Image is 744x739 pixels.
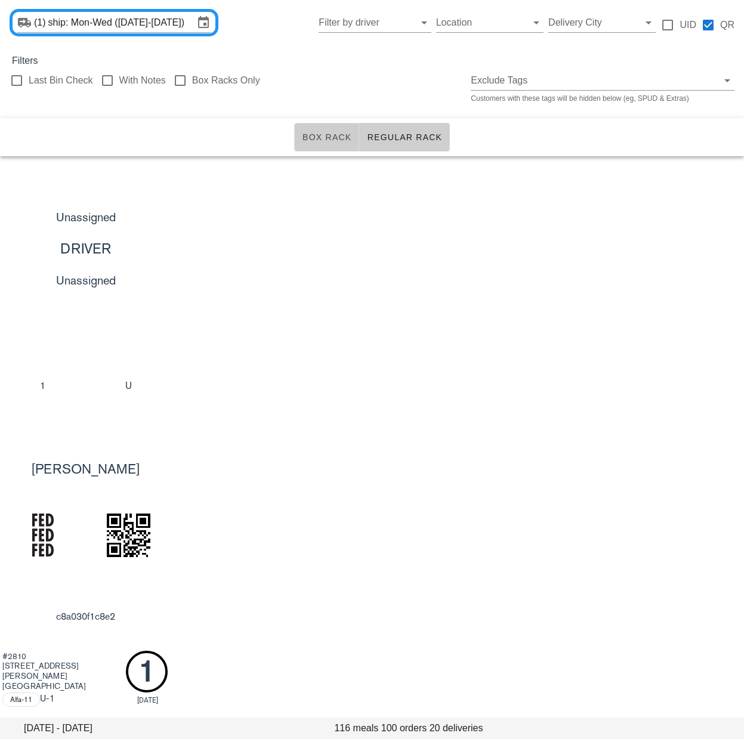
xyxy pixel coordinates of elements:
[2,652,126,662] div: #2810
[98,505,158,565] img: 7RiRQkHdSOomkvu7TdL65zMAuUsMkMDh8igBZ4iZ0ceUpK5aUm1HyFKVot1UBexzyNRZfXDnACkGHyAAKaZAsengEIAUU6DYd...
[680,19,696,31] label: UID
[471,71,734,90] div: Exclude Tags
[56,610,115,623] span: c8a030f1c8e2
[319,13,431,32] div: Filter by driver
[10,693,32,706] span: Alfa-11
[471,95,734,102] div: Customers with these tags will be hidden below (eg, SPUD & Extras)
[359,123,450,151] button: Regular Rack
[2,661,126,681] div: [STREET_ADDRESS][PERSON_NAME]
[86,379,172,393] div: U
[720,19,734,31] label: QR
[436,13,544,32] div: Location
[32,514,54,557] img: FED_Logo03.1f677f86.svg
[192,75,260,86] label: Box Racks Only
[2,682,126,692] div: [GEOGRAPHIC_DATA]
[548,13,656,32] div: Delivery City
[34,17,48,29] div: (1)
[137,696,158,704] span: [DATE]
[126,651,168,692] div: 1
[46,692,55,704] span: -1
[366,132,442,142] span: Regular Rack
[294,123,360,151] button: Box Rack
[40,692,55,704] span: U
[29,75,93,86] label: Last Bin Check
[119,75,166,86] label: With Notes
[302,132,352,142] span: Box Rack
